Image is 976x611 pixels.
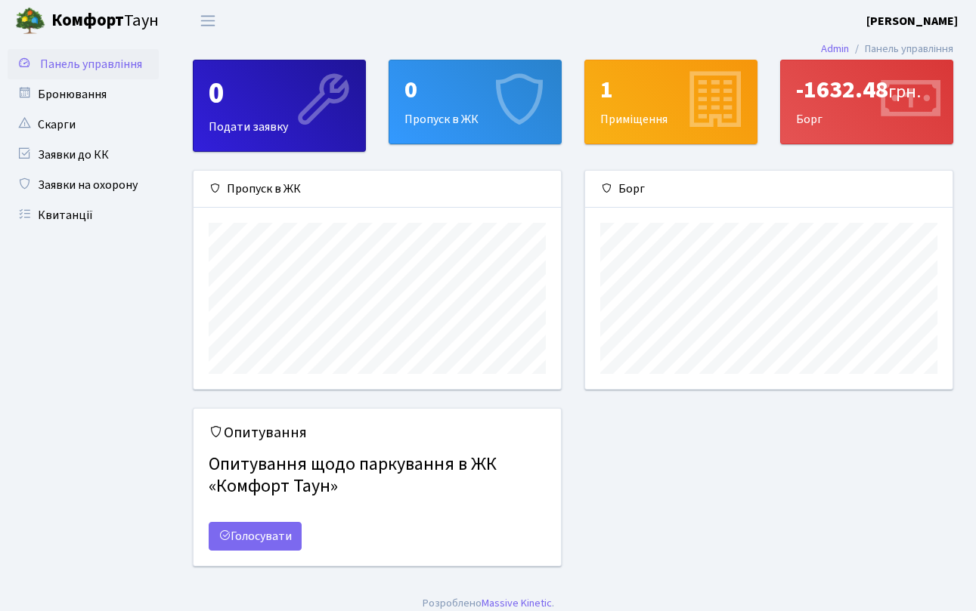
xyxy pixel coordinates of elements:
a: 0Пропуск в ЖК [389,60,562,144]
li: Панель управління [849,41,953,57]
button: Переключити навігацію [189,8,227,33]
span: Панель управління [40,56,142,73]
a: 1Приміщення [584,60,758,144]
a: Admin [821,41,849,57]
div: Борг [585,171,953,208]
a: Панель управління [8,49,159,79]
div: Пропуск в ЖК [194,171,561,208]
div: Борг [781,60,953,143]
img: logo.png [15,6,45,36]
a: Бронювання [8,79,159,110]
a: Massive Kinetic [482,595,552,611]
div: 0 [404,76,546,104]
div: 0 [209,76,350,112]
a: [PERSON_NAME] [866,12,958,30]
b: Комфорт [51,8,124,32]
a: Квитанції [8,200,159,230]
div: -1632.48 [796,76,937,104]
a: Заявки на охорону [8,170,159,200]
h5: Опитування [209,424,546,442]
div: 1 [600,76,742,104]
h4: Опитування щодо паркування в ЖК «Комфорт Таун» [209,448,546,504]
div: Пропуск в ЖК [389,60,561,143]
a: 0Подати заявку [193,60,366,152]
div: Приміщення [585,60,757,143]
b: [PERSON_NAME] [866,13,958,29]
nav: breadcrumb [798,33,976,65]
a: Голосувати [209,522,302,551]
a: Скарги [8,110,159,140]
div: Подати заявку [194,60,365,151]
a: Розроблено [423,595,482,611]
a: Заявки до КК [8,140,159,170]
span: Таун [51,8,159,34]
